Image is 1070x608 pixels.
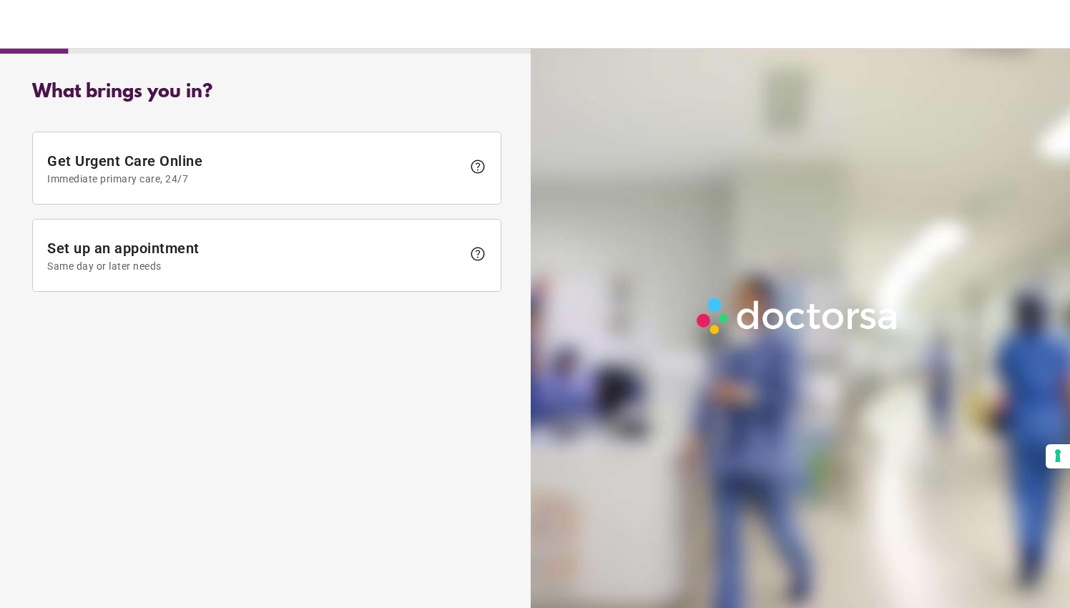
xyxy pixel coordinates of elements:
span: Get Urgent Care Online [47,152,462,185]
span: Set up an appointment [47,240,462,272]
span: Immediate primary care, 24/7 [47,173,462,185]
button: Your consent preferences for tracking technologies [1046,444,1070,469]
div: What brings you in? [32,82,501,103]
span: help [469,245,486,263]
span: Same day or later needs [47,260,462,272]
img: Logo-Doctorsa-trans-White-partial-flat.png [691,292,905,340]
span: help [469,158,486,175]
